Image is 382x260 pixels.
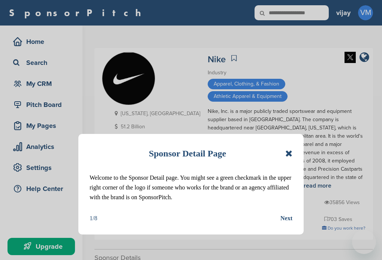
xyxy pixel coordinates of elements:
h1: Sponsor Detail Page [149,145,226,162]
p: Welcome to the Sponsor Detail page. You might see a green checkmark in the upper right corner of ... [90,173,292,202]
div: 1/8 [90,213,97,223]
button: Next [280,213,292,223]
iframe: Button to launch messaging window [352,230,376,254]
